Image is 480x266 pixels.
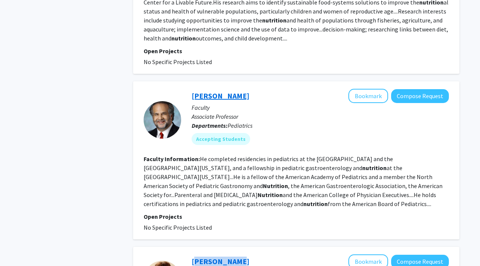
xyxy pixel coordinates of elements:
[362,164,387,172] b: nutrition
[262,16,286,24] b: nutrition
[192,257,249,266] a: [PERSON_NAME]
[391,89,449,103] button: Compose Request to Richard M. Katz
[144,155,442,208] fg-read-more: He completed residencies in pediatrics at the [GEOGRAPHIC_DATA] and the [GEOGRAPHIC_DATA][US_STAT...
[144,224,212,231] span: No Specific Projects Listed
[192,91,249,100] a: [PERSON_NAME]
[144,212,449,221] p: Open Projects
[263,182,288,190] b: Nutrition
[192,122,228,129] b: Departments:
[144,155,200,163] b: Faculty Information:
[228,122,252,129] span: Pediatrics
[192,103,449,112] p: Faculty
[348,89,388,103] button: Add Richard M. Katz to Bookmarks
[171,34,196,42] b: nutrition
[258,191,283,199] b: Nutrition
[192,112,449,121] p: Associate Professor
[303,200,328,208] b: nutrition
[192,133,250,145] mat-chip: Accepting Students
[6,232,32,260] iframe: Chat
[144,58,212,66] span: No Specific Projects Listed
[144,46,449,55] p: Open Projects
